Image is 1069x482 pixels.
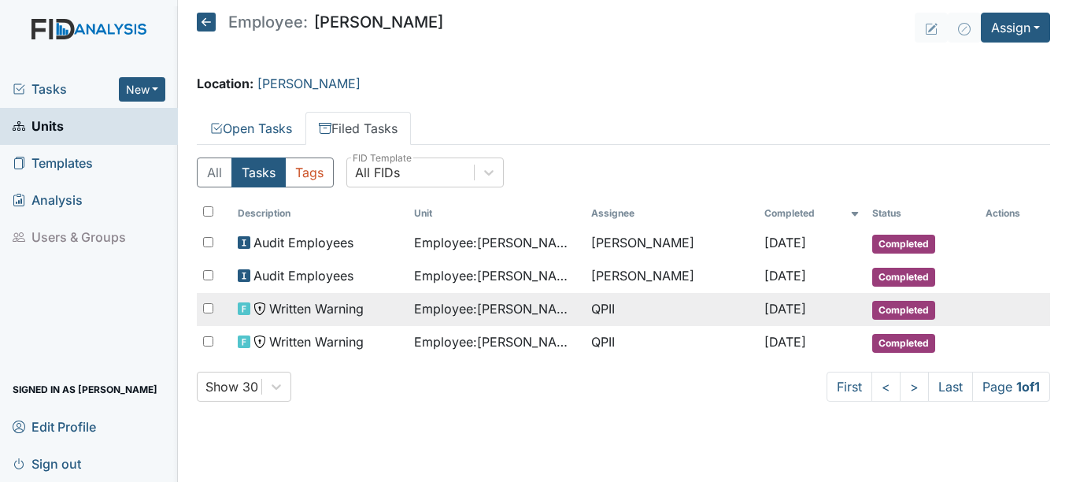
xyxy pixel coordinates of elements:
[13,80,119,98] a: Tasks
[231,200,409,227] th: Toggle SortBy
[285,158,334,187] button: Tags
[764,334,806,350] span: [DATE]
[197,158,232,187] button: All
[827,372,872,402] a: First
[585,260,758,293] td: [PERSON_NAME]
[414,233,579,252] span: Employee : [PERSON_NAME]
[13,114,64,139] span: Units
[979,200,1050,227] th: Actions
[13,188,83,213] span: Analysis
[871,372,901,402] a: <
[253,266,353,285] span: Audit Employees
[205,377,258,396] div: Show 30
[866,200,979,227] th: Toggle SortBy
[585,293,758,326] td: QPII
[764,235,806,250] span: [DATE]
[872,301,935,320] span: Completed
[197,158,1050,402] div: Filed Tasks
[585,326,758,359] td: QPII
[414,266,579,285] span: Employee : [PERSON_NAME]
[900,372,929,402] a: >
[872,334,935,353] span: Completed
[585,200,758,227] th: Assignee
[414,299,579,318] span: Employee : [PERSON_NAME]
[13,451,81,476] span: Sign out
[13,151,93,176] span: Templates
[231,158,286,187] button: Tasks
[228,14,308,30] span: Employee:
[253,233,353,252] span: Audit Employees
[764,301,806,317] span: [DATE]
[269,299,364,318] span: Written Warning
[305,112,411,145] a: Filed Tasks
[197,112,305,145] a: Open Tasks
[355,163,400,182] div: All FIDs
[197,13,443,32] h5: [PERSON_NAME]
[764,268,806,284] span: [DATE]
[585,227,758,260] td: [PERSON_NAME]
[1016,379,1040,395] strong: 1 of 1
[269,332,364,351] span: Written Warning
[13,414,96,439] span: Edit Profile
[197,76,253,91] strong: Location:
[119,77,166,102] button: New
[972,372,1050,402] span: Page
[928,372,973,402] a: Last
[197,158,334,187] div: Type filter
[827,372,1050,402] nav: task-pagination
[872,268,935,287] span: Completed
[872,235,935,254] span: Completed
[257,76,361,91] a: [PERSON_NAME]
[13,377,157,402] span: Signed in as [PERSON_NAME]
[203,206,213,217] input: Toggle All Rows Selected
[758,200,867,227] th: Toggle SortBy
[408,200,585,227] th: Toggle SortBy
[414,332,579,351] span: Employee : [PERSON_NAME]
[981,13,1050,43] button: Assign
